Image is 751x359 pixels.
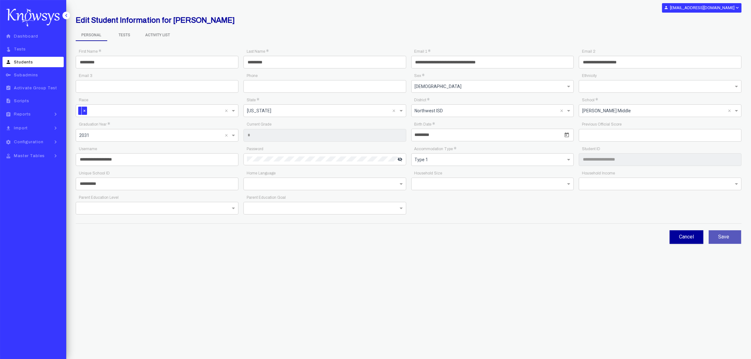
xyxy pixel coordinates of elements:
[728,107,733,115] span: Clear all
[582,49,596,54] app-required-indication: Email 2
[735,5,739,10] i: expand_more
[14,140,44,144] span: Configuration
[79,49,101,54] app-required-indication: First Name
[664,5,668,10] i: person
[51,111,60,117] i: keyboard_arrow_right
[14,34,38,38] span: Dashboard
[14,126,28,130] span: Import
[51,139,60,145] i: keyboard_arrow_right
[670,5,735,10] b: [EMAIL_ADDRESS][DOMAIN_NAME]
[109,30,140,40] span: Tests
[582,171,615,175] app-required-indication: Household Income
[79,195,119,200] app-required-indication: Parent Education Level
[582,122,622,127] app-required-indication: Previous Official Score
[79,98,88,102] app-required-indication: Race
[582,74,597,78] app-required-indication: Ethnicity
[4,72,12,78] i: key
[247,195,286,200] app-required-indication: Parent Education Goal
[670,230,703,244] button: Cancel
[4,59,12,65] i: person
[79,122,110,127] app-required-indication: Graduation Year
[414,171,443,175] app-required-indication: Household Size
[582,147,600,151] app-required-indication: Student ID
[79,74,92,78] app-required-indication: Email 3
[76,16,516,25] h2: Edit Student Information for [PERSON_NAME]
[4,112,12,117] i: assignment
[414,147,456,151] app-required-indication: Accommodation Type
[63,12,69,19] i: keyboard_arrow_left
[225,107,230,115] span: Clear all
[79,171,110,175] app-required-indication: Unique School ID
[4,126,12,131] i: file_download
[560,107,566,115] span: Clear all
[81,107,87,115] span: ×
[14,112,31,116] span: Reports
[14,73,38,77] span: Subadmins
[79,147,97,151] app-required-indication: Username
[4,139,12,145] i: settings
[247,156,397,162] input: Password
[414,122,435,127] app-required-indication: Birth Date
[14,99,29,103] span: Scripts
[142,30,173,40] span: Activity List
[247,98,259,102] app-required-indication: State
[51,153,60,159] i: keyboard_arrow_right
[393,107,398,115] span: Clear all
[4,85,12,91] i: assignment_turned_in
[4,98,12,103] i: description
[76,30,107,41] span: Personal
[225,132,230,139] span: Clear all
[563,131,571,139] button: Open calendar
[397,157,402,162] i: visibility_off
[14,60,33,64] span: Students
[247,74,258,78] app-required-indication: Phone
[247,49,268,54] app-required-indication: Last Name
[247,122,272,127] app-required-indication: Current Grade
[414,74,425,78] app-required-indication: Sex
[414,98,430,102] app-required-indication: District
[4,33,12,39] i: home
[582,98,598,102] app-required-indication: School
[4,153,12,159] i: approval
[14,154,45,158] span: Master Tables
[14,47,26,51] span: Tests
[14,86,57,90] span: Activate Group Test
[247,147,263,151] app-required-indication: Password
[414,49,431,54] app-required-indication: Email 1
[4,46,12,52] i: touch_app
[247,171,276,175] app-required-indication: Home Language
[51,125,60,131] i: keyboard_arrow_right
